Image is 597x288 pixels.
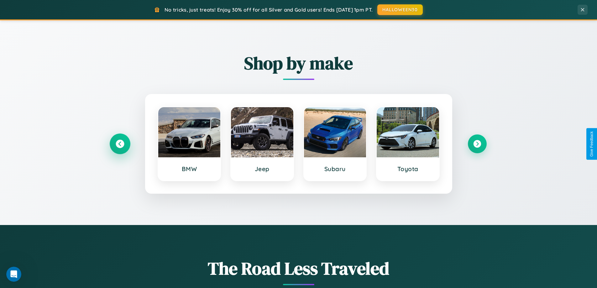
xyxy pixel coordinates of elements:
[237,165,287,173] h3: Jeep
[377,4,423,15] button: HALLOWEEN30
[310,165,360,173] h3: Subaru
[383,165,433,173] h3: Toyota
[6,267,21,282] iframe: Intercom live chat
[111,256,487,280] h1: The Road Less Traveled
[111,51,487,75] h2: Shop by make
[589,131,594,157] div: Give Feedback
[165,7,373,13] span: No tricks, just treats! Enjoy 30% off for all Silver and Gold users! Ends [DATE] 1pm PT.
[165,165,214,173] h3: BMW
